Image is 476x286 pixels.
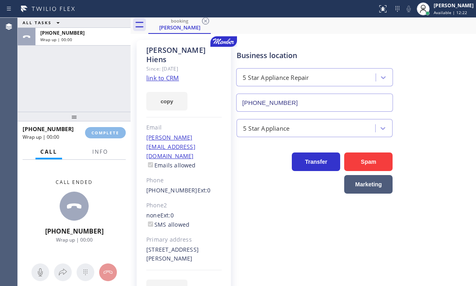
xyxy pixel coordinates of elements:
[23,134,59,140] span: Wrap up | 00:00
[40,37,72,42] span: Wrap up | 00:00
[56,236,93,243] span: Wrap up | 00:00
[45,227,104,236] span: [PHONE_NUMBER]
[148,162,153,167] input: Emails allowed
[56,179,93,186] span: Call ended
[23,20,52,25] span: ALL TASKS
[146,186,197,194] a: [PHONE_NUMBER]
[99,263,117,281] button: Hang up
[23,125,74,133] span: [PHONE_NUMBER]
[403,3,414,15] button: Mute
[85,127,126,138] button: COMPLETE
[160,211,174,219] span: Ext: 0
[77,263,94,281] button: Open dialpad
[434,10,467,15] span: Available | 12:22
[237,50,393,61] div: Business location
[146,245,222,264] div: [STREET_ADDRESS][PERSON_NAME]
[146,161,196,169] label: Emails allowed
[40,29,85,36] span: [PHONE_NUMBER]
[148,221,153,227] input: SMS allowed
[31,263,49,281] button: Mute
[149,16,210,33] div: Tracy Hiens
[146,176,222,185] div: Phone
[40,148,57,155] span: Call
[146,201,222,210] div: Phone2
[146,221,189,228] label: SMS allowed
[197,186,211,194] span: Ext: 0
[344,152,393,171] button: Spam
[292,152,340,171] button: Transfer
[434,2,474,9] div: [PERSON_NAME]
[344,175,393,194] button: Marketing
[149,24,210,31] div: [PERSON_NAME]
[243,123,289,133] div: 5 Star Appliance
[149,18,210,24] div: booking
[236,94,393,112] input: Phone Number
[146,211,222,230] div: none
[35,144,62,160] button: Call
[146,92,187,111] button: copy
[243,73,309,82] div: 5 Star Appliance Repair
[146,235,222,244] div: Primary address
[146,134,195,160] a: [PERSON_NAME][EMAIL_ADDRESS][DOMAIN_NAME]
[87,144,113,160] button: Info
[54,263,72,281] button: Open directory
[146,64,222,73] div: Since: [DATE]
[18,18,68,27] button: ALL TASKS
[146,46,222,64] div: [PERSON_NAME] Hiens
[91,130,119,136] span: COMPLETE
[92,148,108,155] span: Info
[146,74,179,82] a: link to CRM
[146,123,222,132] div: Email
